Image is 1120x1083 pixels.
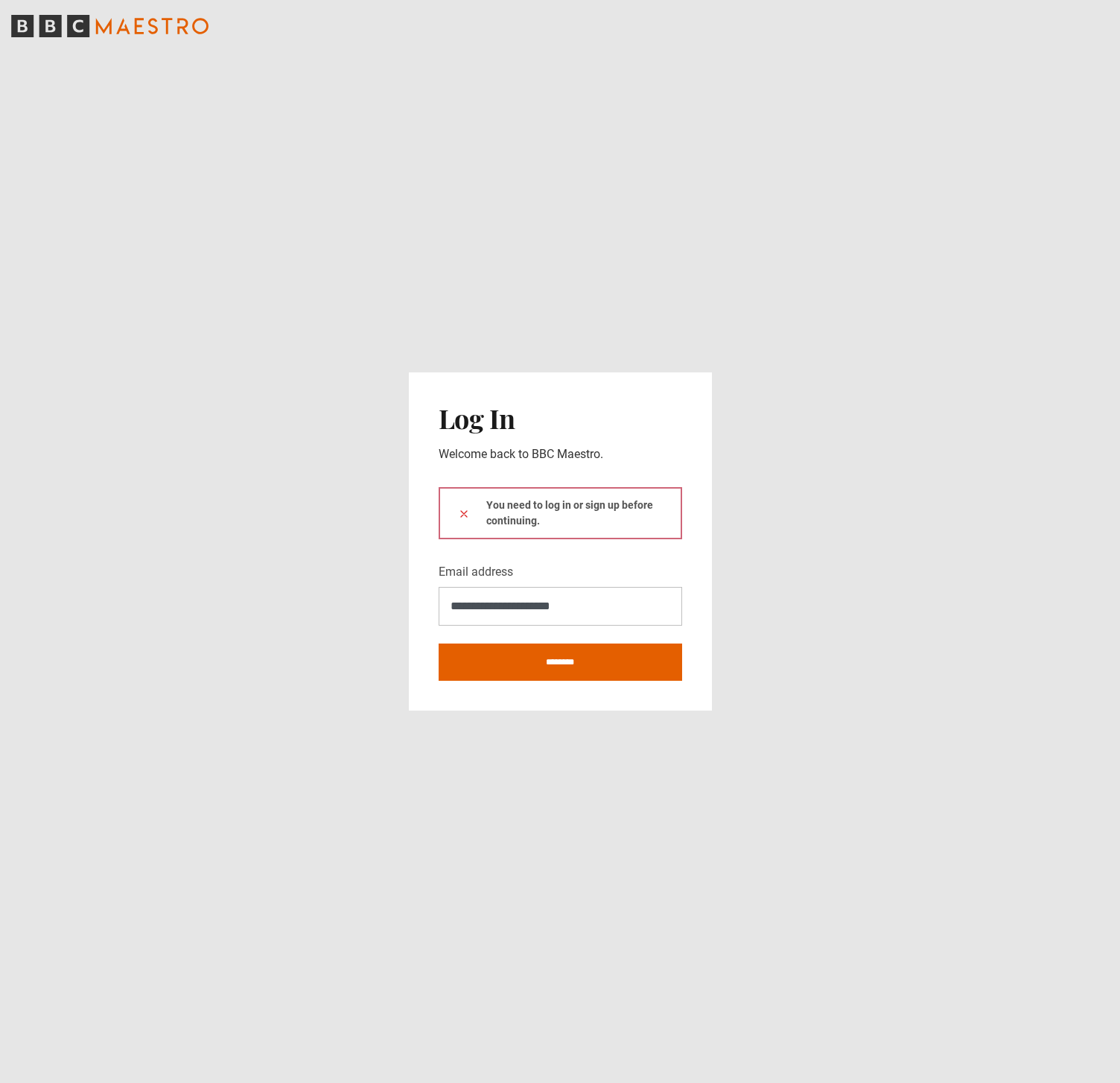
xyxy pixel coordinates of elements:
h2: Log In [439,402,682,433]
p: Welcome back to BBC Maestro. [439,445,682,463]
label: Email address [439,563,513,581]
div: You need to log in or sign up before continuing. [439,487,682,539]
svg: BBC Maestro [11,15,209,37]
